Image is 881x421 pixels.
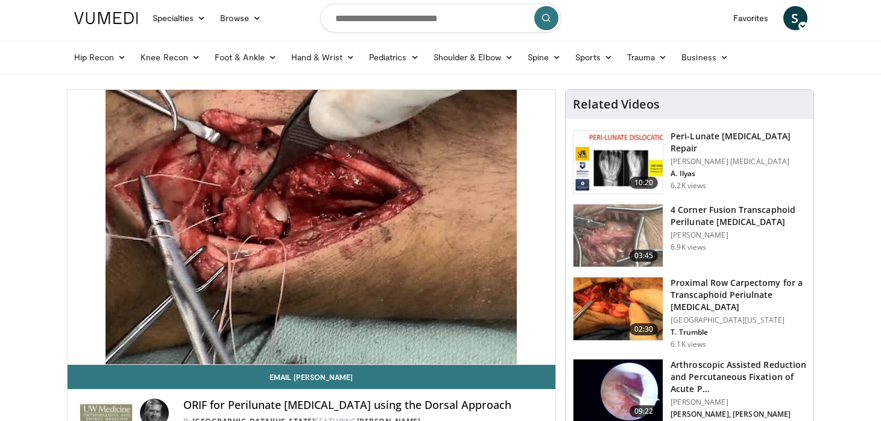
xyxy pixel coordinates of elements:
[671,181,706,191] p: 6.2K views
[671,169,806,179] p: A. Ilyas
[68,365,556,389] a: Email [PERSON_NAME]
[726,6,776,30] a: Favorites
[573,204,806,268] a: 03:45 4 Corner Fusion Transcaphoid Perilunate [MEDICAL_DATA] [PERSON_NAME] 6.9K views
[671,397,806,407] p: [PERSON_NAME]
[207,45,284,69] a: Foot & Ankle
[573,130,806,194] a: 10:20 Peri-Lunate [MEDICAL_DATA] Repair [PERSON_NAME] [MEDICAL_DATA] A. Ilyas 6.2K views
[133,45,207,69] a: Knee Recon
[630,177,658,189] span: 10:20
[284,45,362,69] a: Hand & Wrist
[783,6,807,30] a: S
[67,45,134,69] a: Hip Recon
[213,6,268,30] a: Browse
[630,405,658,417] span: 09:22
[520,45,568,69] a: Spine
[671,277,806,313] h3: Proximal Row Carpectomy for a Transcaphoid Periulnate [MEDICAL_DATA]
[671,340,706,349] p: 6.1K views
[630,250,658,262] span: 03:45
[573,204,663,267] img: 1b5f4ccd-8f9f-4f84-889d-337cda345fc9.150x105_q85_crop-smart_upscale.jpg
[320,4,561,33] input: Search topics, interventions
[68,90,556,365] video-js: Video Player
[671,204,806,228] h3: 4 Corner Fusion Transcaphoid Perilunate [MEDICAL_DATA]
[671,157,806,166] p: [PERSON_NAME] [MEDICAL_DATA]
[671,230,806,240] p: [PERSON_NAME]
[183,399,546,412] h4: ORIF for Perilunate [MEDICAL_DATA] using the Dorsal Approach
[671,359,806,395] h3: Arthroscopic Assisted Reduction and Percutaneous Fixation of Acute P…
[671,242,706,252] p: 6.9K views
[426,45,520,69] a: Shoulder & Elbow
[573,97,660,112] h4: Related Videos
[568,45,620,69] a: Sports
[573,131,663,194] img: c1bfbbfa-d817-4968-9dad-0f41b0b7cc34.150x105_q85_crop-smart_upscale.jpg
[573,277,806,349] a: 02:30 Proximal Row Carpectomy for a Transcaphoid Periulnate [MEDICAL_DATA] [GEOGRAPHIC_DATA][US_S...
[74,12,138,24] img: VuMedi Logo
[620,45,675,69] a: Trauma
[362,45,426,69] a: Pediatrics
[671,410,806,419] p: [PERSON_NAME], [PERSON_NAME]
[145,6,213,30] a: Specialties
[671,130,806,154] h3: Peri-Lunate [MEDICAL_DATA] Repair
[674,45,736,69] a: Business
[630,323,658,335] span: 02:30
[573,277,663,340] img: Picture_5_5_3.png.150x105_q85_crop-smart_upscale.jpg
[671,328,806,337] p: T. Trumble
[671,315,806,325] p: [GEOGRAPHIC_DATA][US_STATE]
